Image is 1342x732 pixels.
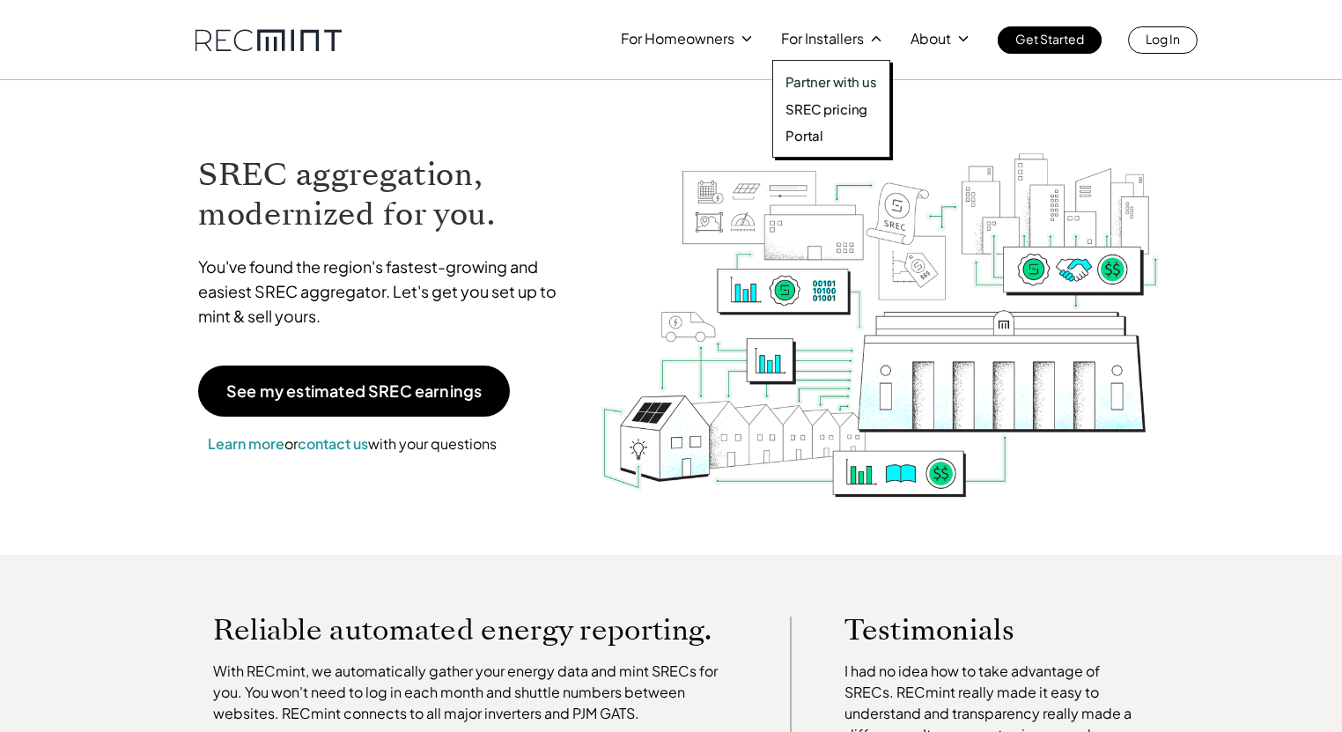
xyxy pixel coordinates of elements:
a: Portal [785,127,877,144]
h1: SREC aggregation, modernized for you. [198,155,573,234]
p: or with your questions [198,433,506,455]
img: RECmint value cycle [600,107,1161,502]
a: Partner with us [785,73,877,91]
p: Portal [785,127,823,144]
a: Get Started [998,26,1102,54]
a: SREC pricing [785,100,877,118]
a: Log In [1128,26,1198,54]
a: contact us [298,434,368,453]
p: With RECmint, we automatically gather your energy data and mint SRECs for you. You won't need to ... [213,661,738,724]
a: See my estimated SREC earnings [198,366,510,417]
p: Log In [1146,26,1180,51]
p: About [911,26,951,51]
p: SREC pricing [785,100,867,118]
p: Reliable automated energy reporting. [213,617,738,643]
p: Get Started [1015,26,1084,51]
p: You've found the region's fastest-growing and easiest SREC aggregator. Let's get you set up to mi... [198,255,573,329]
p: See my estimated SREC earnings [226,383,482,399]
a: Learn more [208,434,284,453]
p: For Homeowners [621,26,734,51]
p: For Installers [781,26,864,51]
p: Testimonials [844,617,1107,643]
